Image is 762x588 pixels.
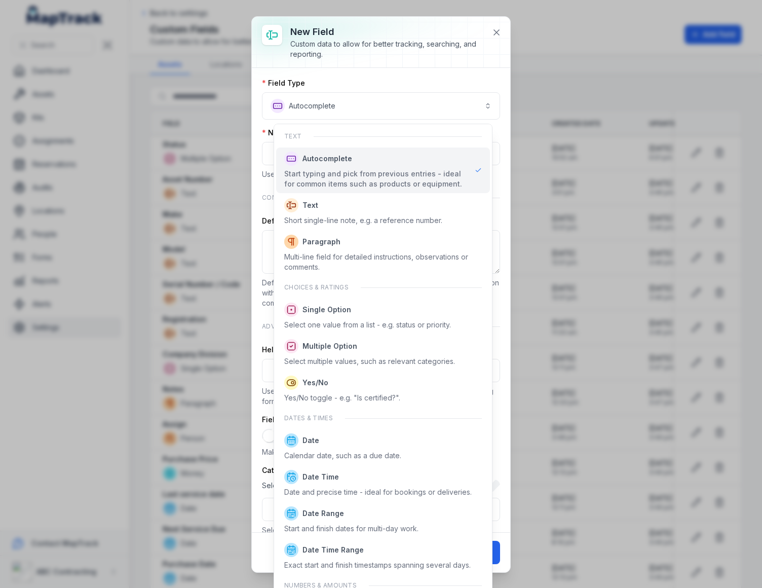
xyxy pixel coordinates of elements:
[262,481,330,491] span: Select all categories
[284,393,400,403] div: Yes/No toggle - e.g. "Is certified?".
[302,237,340,247] span: Paragraph
[302,341,357,351] span: Multiple Option
[284,320,451,330] div: Select one value from a list - e.g. status or priority.
[276,408,490,428] div: Dates & times
[276,126,490,146] div: Text
[302,508,344,519] span: Date Range
[284,487,472,497] div: Date and precise time - ideal for bookings or deliveries.
[302,472,339,482] span: Date Time
[262,465,331,475] label: Categories
[284,560,471,570] div: Exact start and finish timestamps spanning several days.
[302,435,319,446] span: Date
[284,252,482,272] div: Multi-line field for detailed instructions, observations or comments.
[284,451,401,461] div: Calendar date, such as a due date.
[284,524,418,534] div: Start and finish dates for multi-day work.
[262,92,500,120] button: Autocomplete
[284,169,467,189] div: Start typing and pick from previous entries - ideal for common items such as products or equipment.
[302,378,328,388] span: Yes/No
[262,525,500,545] p: Select categories that already have fields configured. Any category without fields will get this ...
[284,215,442,226] div: Short single-line note, e.g. a reference number.
[302,154,352,164] span: Autocomplete
[262,480,500,521] div: :r14:-form-item-label
[302,545,364,555] span: Date Time Range
[302,200,318,210] span: Text
[284,356,455,366] div: Select multiple values, such as relevant categories.
[302,305,351,315] span: Single Option
[276,277,490,298] div: Choices & ratings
